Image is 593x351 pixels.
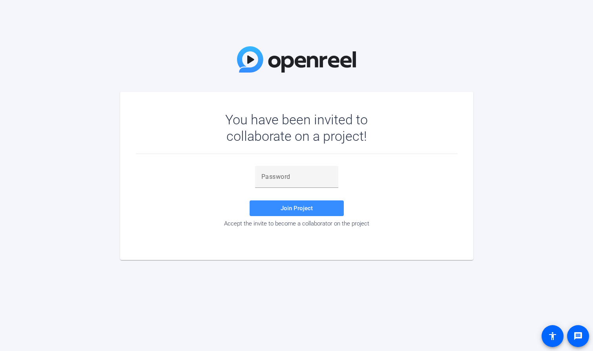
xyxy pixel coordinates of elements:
span: Join Project [281,205,313,212]
div: Accept the invite to become a collaborator on the project [136,220,458,227]
img: OpenReel Logo [237,46,356,73]
input: Password [261,172,332,182]
button: Join Project [250,200,344,216]
mat-icon: accessibility [548,331,557,341]
mat-icon: message [573,331,583,341]
div: You have been invited to collaborate on a project! [203,111,390,144]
